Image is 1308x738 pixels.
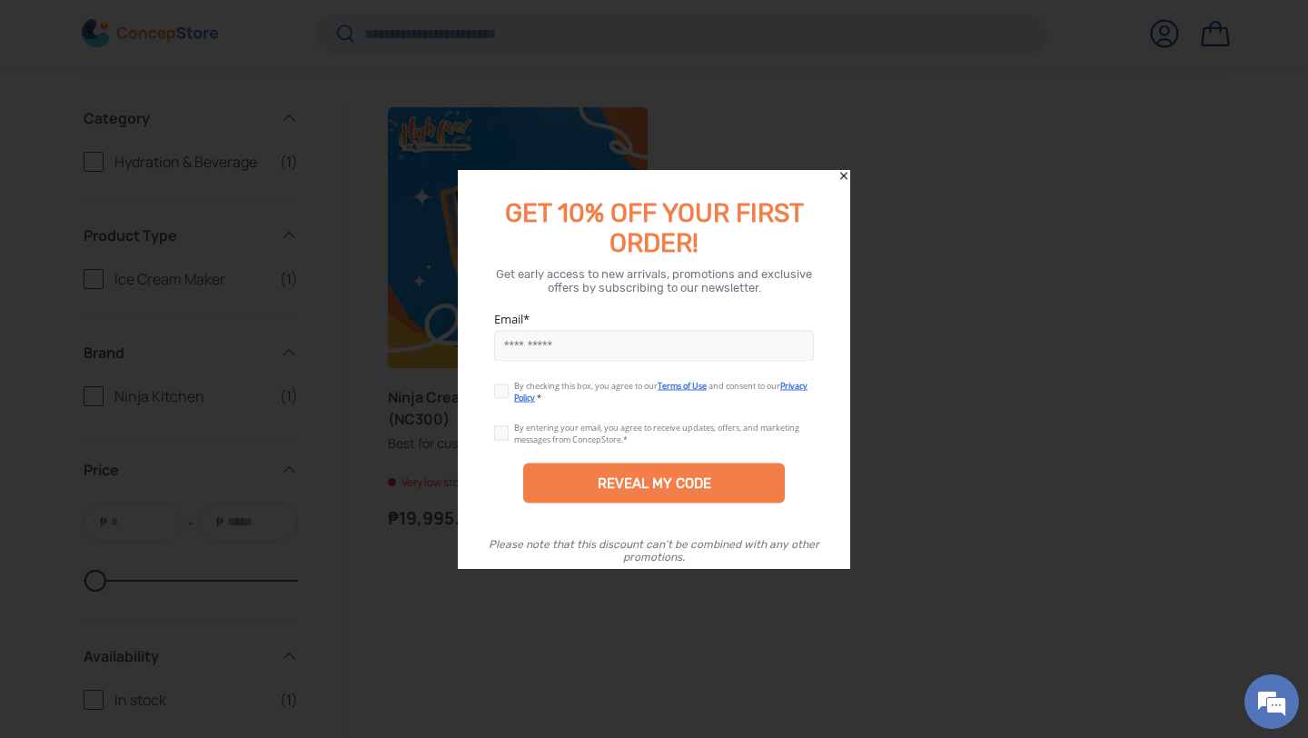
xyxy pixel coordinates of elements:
div: By entering your email, you agree to receive updates, offers, and marketing messages from ConcepS... [514,422,799,445]
span: By checking this box, you agree to our [514,380,658,392]
div: REVEAL MY CODE [523,464,785,504]
a: Terms of Use [658,380,707,392]
div: Please note that this discount can’t be combined with any other promotions. [476,538,832,563]
span: GET 10% OFF YOUR FIRST ORDER! [505,198,804,258]
div: Close [837,170,850,183]
label: Email [494,311,814,327]
span: and consent to our [708,380,780,392]
div: Get early access to new arrivals, promotions and exclusive offers by subscribing to our newsletter. [480,267,828,294]
div: REVEAL MY CODE [598,475,711,492]
a: Privacy Policy [514,380,808,404]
